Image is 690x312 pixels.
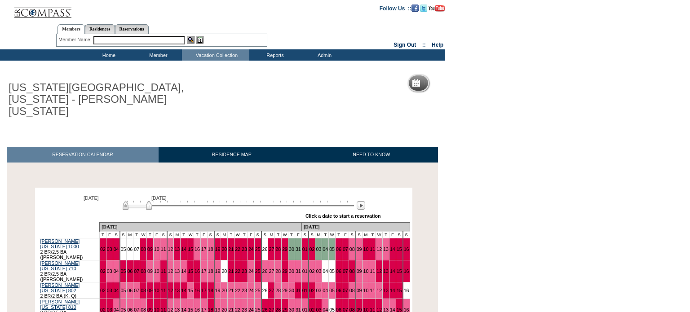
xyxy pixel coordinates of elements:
a: 15 [188,288,193,293]
a: 02 [100,246,106,252]
a: 03 [316,268,321,274]
a: [PERSON_NAME] [US_STATE] 710 [40,260,80,271]
a: 10 [154,268,159,274]
a: 17 [201,246,207,252]
img: Next [357,201,365,210]
a: 13 [174,246,180,252]
a: 06 [336,288,341,293]
a: 26 [262,268,268,274]
td: S [309,232,315,238]
a: 08 [141,246,146,252]
td: M [127,232,133,238]
span: :: [422,42,426,48]
td: M [268,232,275,238]
td: S [349,232,355,238]
td: S [207,232,214,238]
a: 12 [376,268,382,274]
a: [PERSON_NAME] [US_STATE] 802 [40,282,80,293]
a: 31 [296,268,301,274]
a: 25 [255,268,261,274]
a: 22 [235,246,240,252]
a: 05 [121,268,126,274]
a: 02 [100,268,106,274]
a: 18 [208,268,213,274]
td: T [288,232,295,238]
td: T [322,232,329,238]
a: 14 [181,288,186,293]
a: 10 [154,288,159,293]
a: Reservations [115,24,149,34]
a: 11 [370,268,375,274]
td: S [356,232,363,238]
a: 13 [174,268,180,274]
a: 06 [127,268,133,274]
a: 13 [383,288,389,293]
a: 05 [329,288,335,293]
td: Admin [299,49,348,61]
a: 09 [357,246,362,252]
td: S [167,232,174,238]
a: 30 [289,288,294,293]
a: 09 [147,288,153,293]
a: 03 [316,288,321,293]
a: 12 [168,246,173,252]
a: 03 [107,288,112,293]
a: RESIDENCE MAP [159,147,305,163]
a: 10 [363,288,368,293]
a: 15 [397,288,402,293]
a: 16 [404,268,409,274]
a: 23 [242,268,247,274]
td: T [99,232,106,238]
h1: [US_STATE][GEOGRAPHIC_DATA], [US_STATE] - [PERSON_NAME] [US_STATE] [7,80,208,119]
span: [DATE] [84,195,99,201]
a: 02 [310,246,315,252]
td: T [369,232,376,238]
a: 01 [302,246,308,252]
a: 18 [208,288,213,293]
span: [DATE] [151,195,167,201]
td: F [248,232,254,238]
td: S [254,232,261,238]
a: 30 [289,246,294,252]
a: 03 [107,268,112,274]
a: 29 [282,288,287,293]
a: 15 [397,268,402,274]
a: 03 [316,246,321,252]
td: 26 [261,282,268,299]
a: Residences [85,24,115,34]
td: M [315,232,322,238]
td: [DATE] [99,223,301,232]
a: 05 [121,288,126,293]
a: Members [57,24,85,34]
a: [PERSON_NAME] [US_STATE] 1000 [40,238,80,249]
a: 27 [269,246,274,252]
a: 06 [127,288,133,293]
td: [DATE] [301,223,410,232]
img: Become our fan on Facebook [411,4,419,12]
td: 07 [133,238,140,260]
a: 06 [336,246,341,252]
h5: Reservation Calendar [424,80,492,86]
a: 18 [208,246,213,252]
a: 31 [296,246,301,252]
a: [PERSON_NAME] [US_STATE] 810 [40,299,80,310]
a: 25 [255,246,261,252]
a: Sign Out [394,42,416,48]
a: 12 [168,268,173,274]
td: 2 BR/2.5 BA ([PERSON_NAME]) [40,238,100,260]
a: Follow us on Twitter [420,5,427,10]
td: S [403,232,410,238]
td: T [336,232,342,238]
a: 11 [161,268,166,274]
a: 29 [282,246,287,252]
td: S [261,232,268,238]
a: 05 [329,246,335,252]
td: S [214,232,221,238]
a: 25 [255,288,261,293]
td: M [174,232,181,238]
a: 04 [323,246,328,252]
a: 22 [235,268,240,274]
a: 19 [215,288,221,293]
td: 05 [120,238,127,260]
a: 09 [357,288,362,293]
